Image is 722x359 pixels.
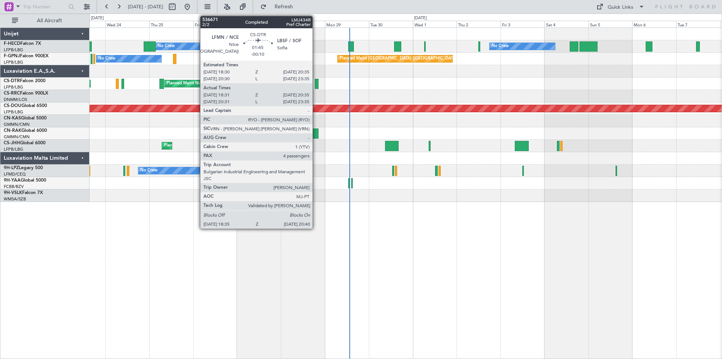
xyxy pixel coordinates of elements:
span: [DATE] - [DATE] [128,3,163,10]
div: No Crew [491,41,509,52]
div: Mon 29 [325,21,369,27]
span: CN-KAS [4,116,21,121]
a: 9H-YAAGlobal 5000 [4,178,46,183]
a: 9H-LPZLegacy 500 [4,166,43,170]
a: DNMM/LOS [4,97,27,102]
a: GMMN/CMN [4,122,30,127]
a: GMMN/CMN [4,134,30,140]
a: WMSA/SZB [4,196,26,202]
a: LFPB/LBG [4,147,23,152]
a: CN-KASGlobal 5000 [4,116,47,121]
a: LFMD/CEQ [4,171,26,177]
span: CS-RRC [4,91,20,96]
a: CS-DOUGlobal 6500 [4,104,47,108]
div: No Crew [208,41,225,52]
div: No Crew [158,41,175,52]
span: CS-DOU [4,104,21,108]
button: Quick Links [593,1,648,13]
input: Trip Number [23,1,66,12]
div: Thu 2 [457,21,501,27]
span: 9H-VSLK [4,191,22,195]
span: CS-DTR [4,79,20,83]
a: F-GPNJFalcon 900EX [4,54,49,58]
a: CS-RRCFalcon 900LX [4,91,48,96]
a: CN-RAKGlobal 6000 [4,128,47,133]
span: F-GPNJ [4,54,20,58]
button: Refresh [257,1,302,13]
div: [DATE] [91,15,104,21]
div: Tue 30 [369,21,413,27]
div: Tue 7 [676,21,720,27]
div: Wed 1 [413,21,457,27]
div: Wed 24 [105,21,149,27]
div: Fri 26 [193,21,237,27]
div: Quick Links [608,4,633,11]
a: CS-DTRFalcon 2000 [4,79,46,83]
span: Refresh [268,4,300,9]
span: CS-JHH [4,141,20,145]
span: All Aircraft [20,18,79,23]
div: Mon 6 [632,21,676,27]
a: F-HECDFalcon 7X [4,41,41,46]
div: Sat 4 [545,21,589,27]
div: Sun 28 [281,21,325,27]
div: Thu 25 [149,21,193,27]
span: F-HECD [4,41,20,46]
a: LFPB/LBG [4,109,23,115]
div: Sun 5 [589,21,633,27]
div: [DATE] [414,15,427,21]
span: 9H-YAA [4,178,21,183]
div: No Crew [98,53,115,64]
a: LFPB/LBG [4,47,23,53]
div: No Crew [140,165,158,176]
div: Planned Maint [GEOGRAPHIC_DATA] ([GEOGRAPHIC_DATA]) [164,140,282,151]
div: Planned Maint Nice ([GEOGRAPHIC_DATA]) [167,78,250,89]
a: CS-JHHGlobal 6000 [4,141,46,145]
div: Sat 27 [237,21,281,27]
button: All Aircraft [8,15,82,27]
span: CN-RAK [4,128,21,133]
a: LFPB/LBG [4,84,23,90]
a: 9H-VSLKFalcon 7X [4,191,43,195]
div: Planned Maint [GEOGRAPHIC_DATA] ([GEOGRAPHIC_DATA]) [340,53,458,64]
div: Fri 3 [501,21,545,27]
a: LFPB/LBG [4,60,23,65]
a: FCBB/BZV [4,184,24,189]
span: 9H-LPZ [4,166,19,170]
